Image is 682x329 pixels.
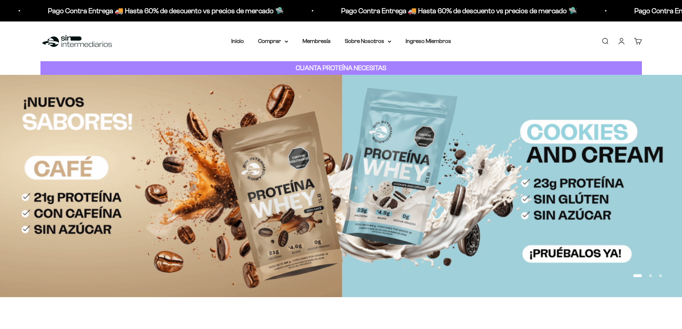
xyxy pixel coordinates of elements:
[258,37,288,46] summary: Comprar
[406,38,451,44] a: Ingreso Miembros
[48,5,284,16] p: Pago Contra Entrega 🚚 Hasta 60% de descuento vs precios de mercado 🛸
[303,38,330,44] a: Membresía
[231,38,244,44] a: Inicio
[345,37,391,46] summary: Sobre Nosotros
[296,64,386,72] strong: CUANTA PROTEÍNA NECESITAS
[341,5,577,16] p: Pago Contra Entrega 🚚 Hasta 60% de descuento vs precios de mercado 🛸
